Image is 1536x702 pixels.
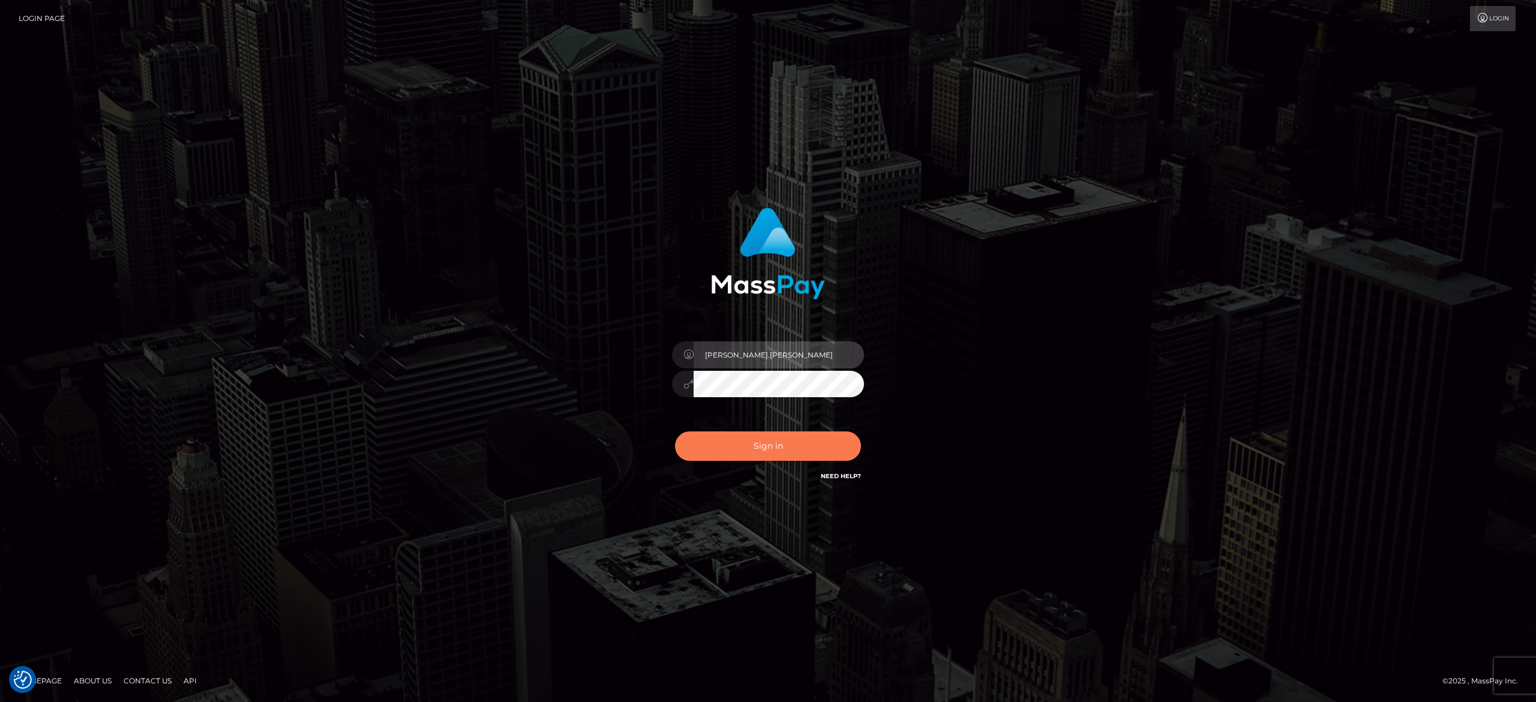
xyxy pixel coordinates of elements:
img: MassPay Login [711,208,825,299]
a: Contact Us [119,671,176,690]
a: About Us [69,671,116,690]
button: Consent Preferences [14,671,32,689]
a: Need Help? [821,472,861,480]
a: Homepage [13,671,67,690]
button: Sign in [675,431,861,461]
div: © 2025 , MassPay Inc. [1442,674,1527,688]
a: Login [1470,6,1516,31]
a: Login Page [19,6,65,31]
a: API [179,671,202,690]
input: Username... [694,341,864,368]
img: Revisit consent button [14,671,32,689]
